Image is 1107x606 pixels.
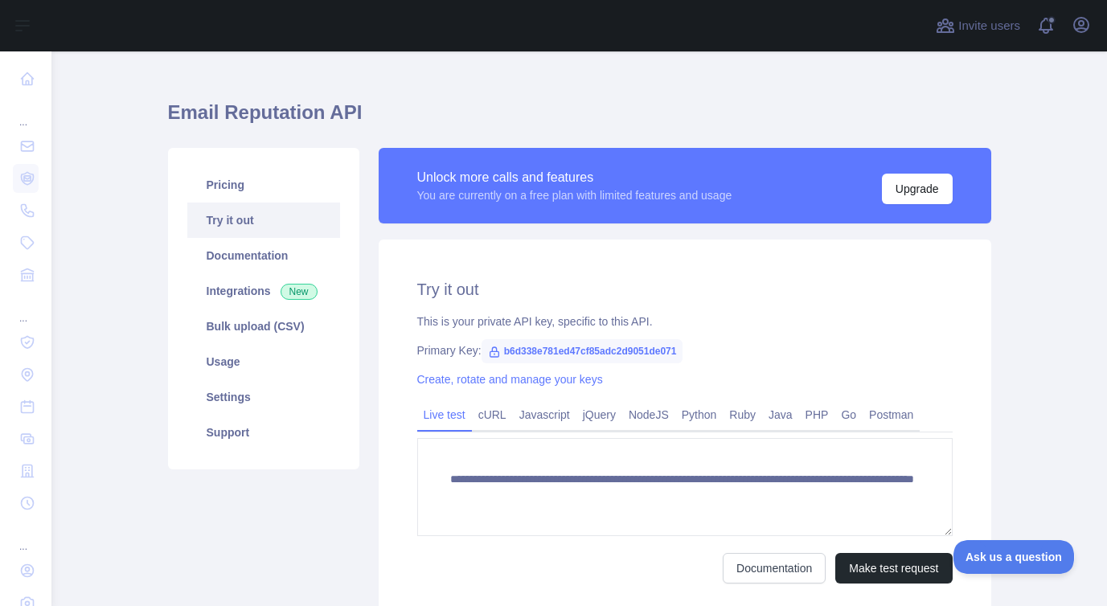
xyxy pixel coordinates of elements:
[187,203,340,238] a: Try it out
[799,402,835,428] a: PHP
[834,402,863,428] a: Go
[417,187,732,203] div: You are currently on a free plan with limited features and usage
[882,174,953,204] button: Upgrade
[933,13,1023,39] button: Invite users
[863,402,920,428] a: Postman
[187,238,340,273] a: Documentation
[417,373,603,386] a: Create, rotate and manage your keys
[723,553,826,583] a: Documentation
[576,402,622,428] a: jQuery
[187,379,340,415] a: Settings
[417,402,472,428] a: Live test
[622,402,675,428] a: NodeJS
[513,402,576,428] a: Javascript
[187,309,340,344] a: Bulk upload (CSV)
[482,339,683,363] span: b6d338e781ed47cf85adc2d9051de071
[472,402,513,428] a: cURL
[417,313,953,330] div: This is your private API key, specific to this API.
[281,284,318,300] span: New
[723,402,762,428] a: Ruby
[187,167,340,203] a: Pricing
[958,17,1020,35] span: Invite users
[417,278,953,301] h2: Try it out
[953,540,1075,574] iframe: Toggle Customer Support
[675,402,724,428] a: Python
[13,96,39,129] div: ...
[187,273,340,309] a: Integrations New
[187,344,340,379] a: Usage
[187,415,340,450] a: Support
[13,293,39,325] div: ...
[835,553,952,583] button: Make test request
[417,342,953,358] div: Primary Key:
[417,168,732,187] div: Unlock more calls and features
[168,100,991,138] h1: Email Reputation API
[762,402,799,428] a: Java
[13,521,39,553] div: ...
